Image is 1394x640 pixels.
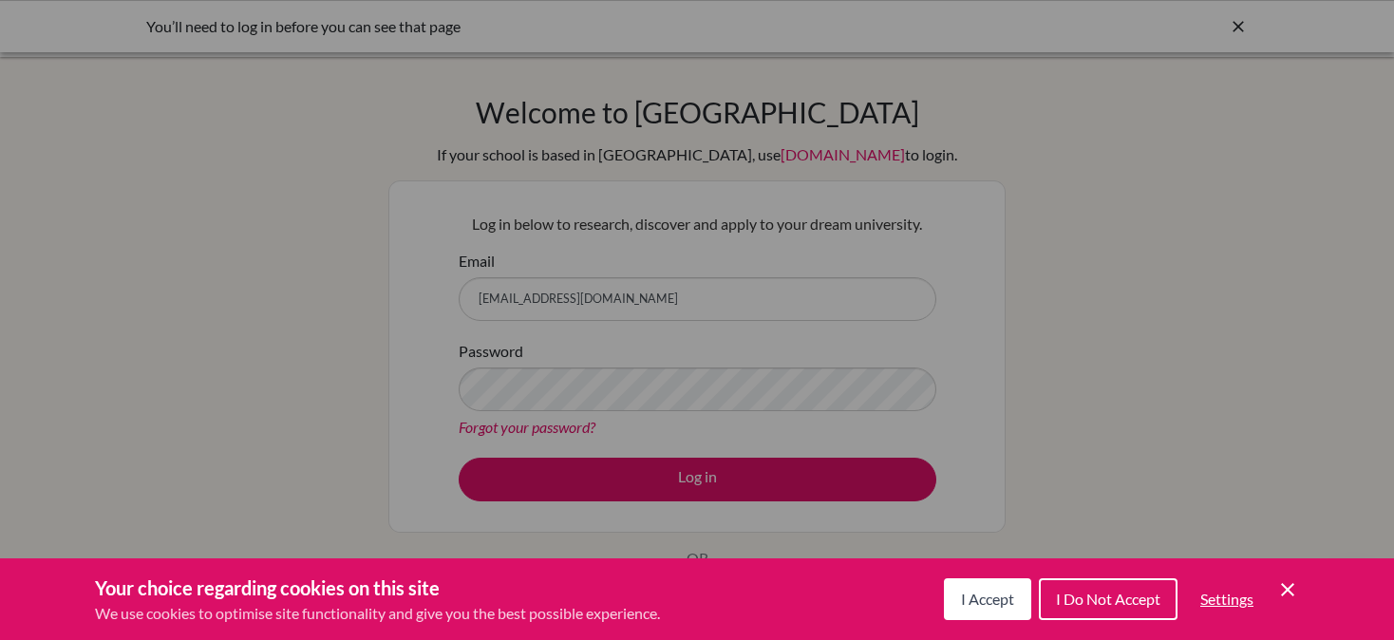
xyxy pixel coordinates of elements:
[1276,578,1299,601] button: Save and close
[1200,590,1253,608] span: Settings
[95,602,660,625] p: We use cookies to optimise site functionality and give you the best possible experience.
[1185,580,1269,618] button: Settings
[1039,578,1177,620] button: I Do Not Accept
[95,574,660,602] h3: Your choice regarding cookies on this site
[961,590,1014,608] span: I Accept
[944,578,1031,620] button: I Accept
[1056,590,1160,608] span: I Do Not Accept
